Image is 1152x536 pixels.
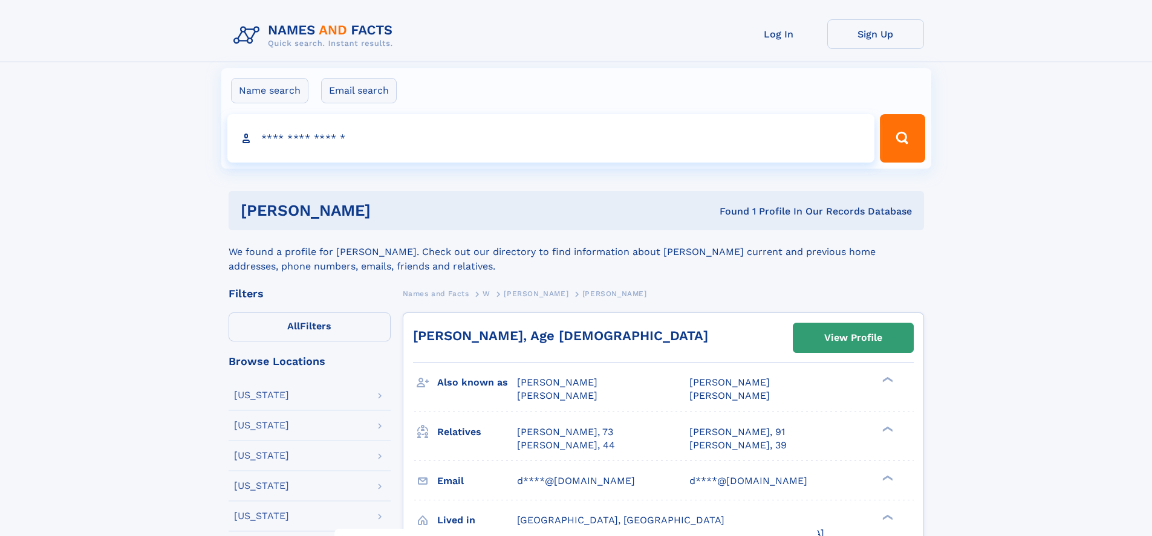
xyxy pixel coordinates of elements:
[437,372,517,393] h3: Also known as
[241,203,545,218] h1: [PERSON_NAME]
[234,481,289,491] div: [US_STATE]
[229,288,391,299] div: Filters
[229,356,391,367] div: Browse Locations
[437,510,517,531] h3: Lived in
[517,514,724,526] span: [GEOGRAPHIC_DATA], [GEOGRAPHIC_DATA]
[689,390,770,401] span: [PERSON_NAME]
[879,513,894,521] div: ❯
[827,19,924,49] a: Sign Up
[437,471,517,491] h3: Email
[879,474,894,482] div: ❯
[504,286,568,301] a: [PERSON_NAME]
[321,78,397,103] label: Email search
[517,425,613,439] a: [PERSON_NAME], 73
[483,289,490,298] span: W
[582,289,647,298] span: [PERSON_NAME]
[287,320,300,332] span: All
[231,78,308,103] label: Name search
[793,323,913,352] a: View Profile
[517,439,615,452] a: [PERSON_NAME], 44
[504,289,568,298] span: [PERSON_NAME]
[824,324,882,352] div: View Profile
[517,376,597,388] span: [PERSON_NAME]
[731,19,827,49] a: Log In
[229,230,924,274] div: We found a profile for [PERSON_NAME]. Check out our directory to find information about [PERSON_N...
[437,422,517,442] h3: Relatives
[689,439,787,452] a: [PERSON_NAME], 39
[234,421,289,430] div: [US_STATE]
[234,390,289,400] div: [US_STATE]
[879,425,894,433] div: ❯
[689,376,770,388] span: [PERSON_NAME]
[413,328,708,343] a: [PERSON_NAME], Age [DEMOGRAPHIC_DATA]
[229,312,391,341] label: Filters
[879,376,894,384] div: ❯
[227,114,875,163] input: search input
[229,19,403,52] img: Logo Names and Facts
[545,205,912,218] div: Found 1 Profile In Our Records Database
[234,511,289,521] div: [US_STATE]
[483,286,490,301] a: W
[689,425,785,439] a: [PERSON_NAME], 91
[234,451,289,460] div: [US_STATE]
[880,114,925,163] button: Search Button
[403,286,469,301] a: Names and Facts
[517,390,597,401] span: [PERSON_NAME]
